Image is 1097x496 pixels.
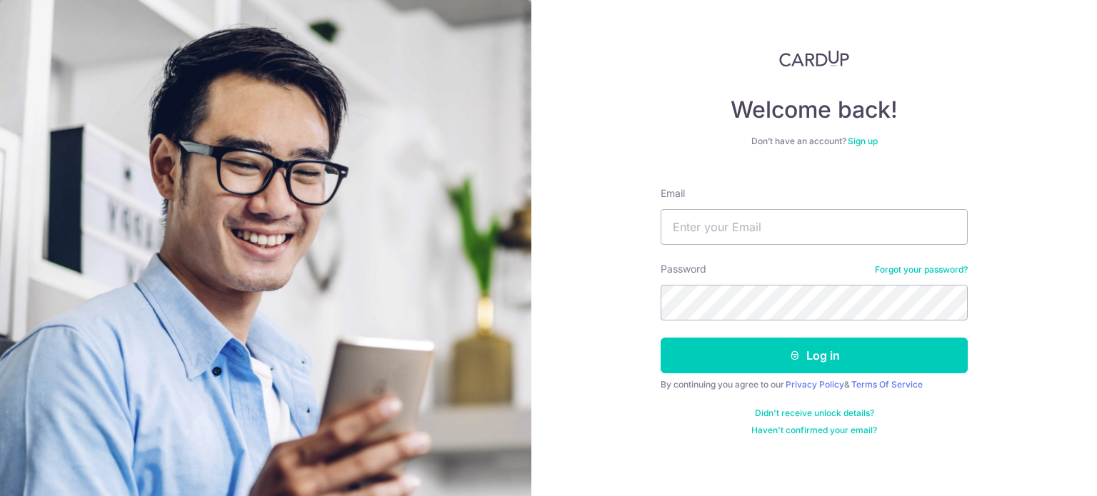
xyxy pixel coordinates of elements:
[779,50,849,67] img: CardUp Logo
[875,264,968,275] a: Forgot your password?
[661,209,968,245] input: Enter your Email
[661,186,685,201] label: Email
[755,408,874,419] a: Didn't receive unlock details?
[661,96,968,124] h4: Welcome back!
[661,379,968,390] div: By continuing you agree to our &
[661,262,706,276] label: Password
[751,425,877,436] a: Haven't confirmed your email?
[786,379,844,390] a: Privacy Policy
[848,136,878,146] a: Sign up
[661,136,968,147] div: Don’t have an account?
[851,379,923,390] a: Terms Of Service
[661,338,968,373] button: Log in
